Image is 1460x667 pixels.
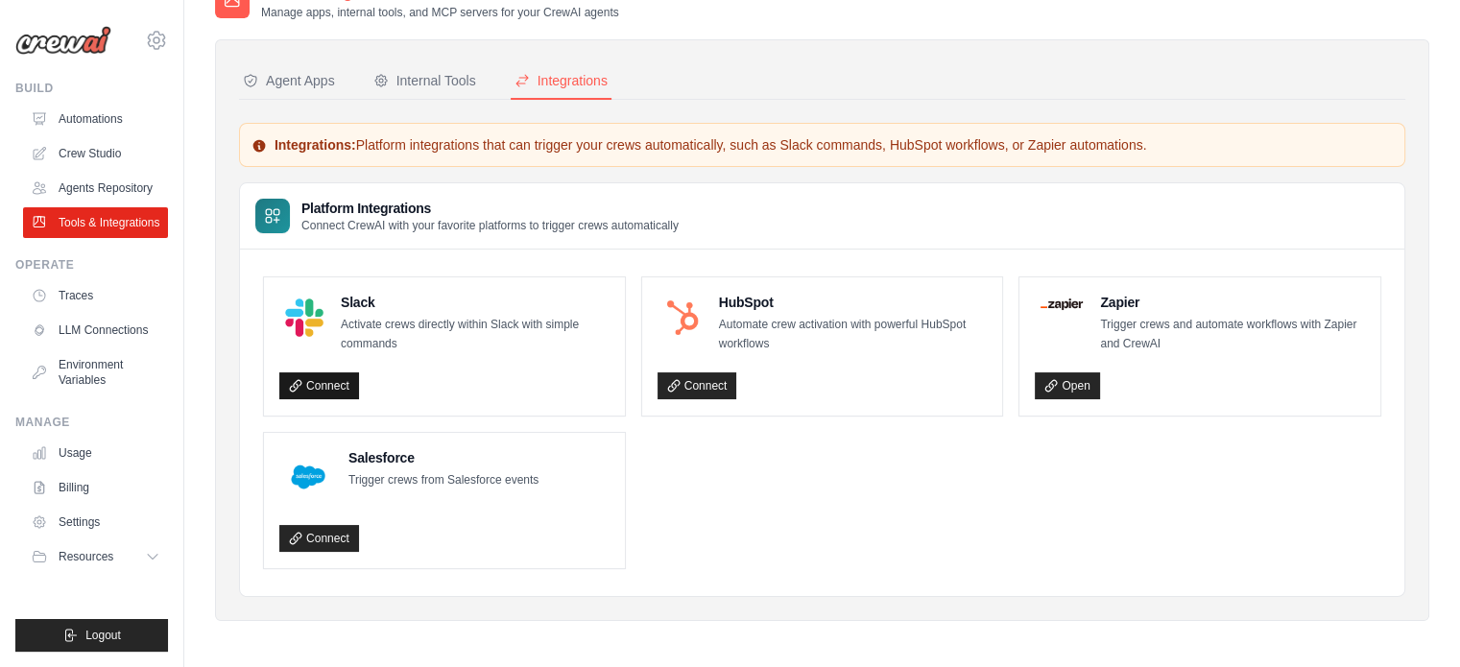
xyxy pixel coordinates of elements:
[1100,293,1365,312] h4: Zapier
[85,628,121,643] span: Logout
[15,257,168,273] div: Operate
[23,207,168,238] a: Tools & Integrations
[285,298,323,337] img: Slack Logo
[1035,372,1099,399] a: Open
[15,619,168,652] button: Logout
[261,5,619,20] p: Manage apps, internal tools, and MCP servers for your CrewAI agents
[23,315,168,345] a: LLM Connections
[23,438,168,468] a: Usage
[1041,298,1083,310] img: Zapier Logo
[23,472,168,503] a: Billing
[59,549,113,564] span: Resources
[301,199,679,218] h3: Platform Integrations
[373,71,476,90] div: Internal Tools
[15,81,168,96] div: Build
[23,280,168,311] a: Traces
[663,298,702,337] img: HubSpot Logo
[15,415,168,430] div: Manage
[348,471,539,490] p: Trigger crews from Salesforce events
[285,454,331,500] img: Salesforce Logo
[341,293,610,312] h4: Slack
[1100,316,1365,353] p: Trigger crews and automate workflows with Zapier and CrewAI
[23,541,168,572] button: Resources
[251,135,1393,155] p: Platform integrations that can trigger your crews automatically, such as Slack commands, HubSpot ...
[23,173,168,203] a: Agents Repository
[515,71,608,90] div: Integrations
[243,71,335,90] div: Agent Apps
[348,448,539,467] h4: Salesforce
[23,104,168,134] a: Automations
[719,316,988,353] p: Automate crew activation with powerful HubSpot workflows
[719,293,988,312] h4: HubSpot
[275,137,356,153] strong: Integrations:
[370,63,480,100] button: Internal Tools
[279,372,359,399] a: Connect
[511,63,611,100] button: Integrations
[279,525,359,552] a: Connect
[341,316,610,353] p: Activate crews directly within Slack with simple commands
[15,26,111,55] img: Logo
[658,372,737,399] a: Connect
[301,218,679,233] p: Connect CrewAI with your favorite platforms to trigger crews automatically
[23,349,168,395] a: Environment Variables
[23,138,168,169] a: Crew Studio
[239,63,339,100] button: Agent Apps
[23,507,168,537] a: Settings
